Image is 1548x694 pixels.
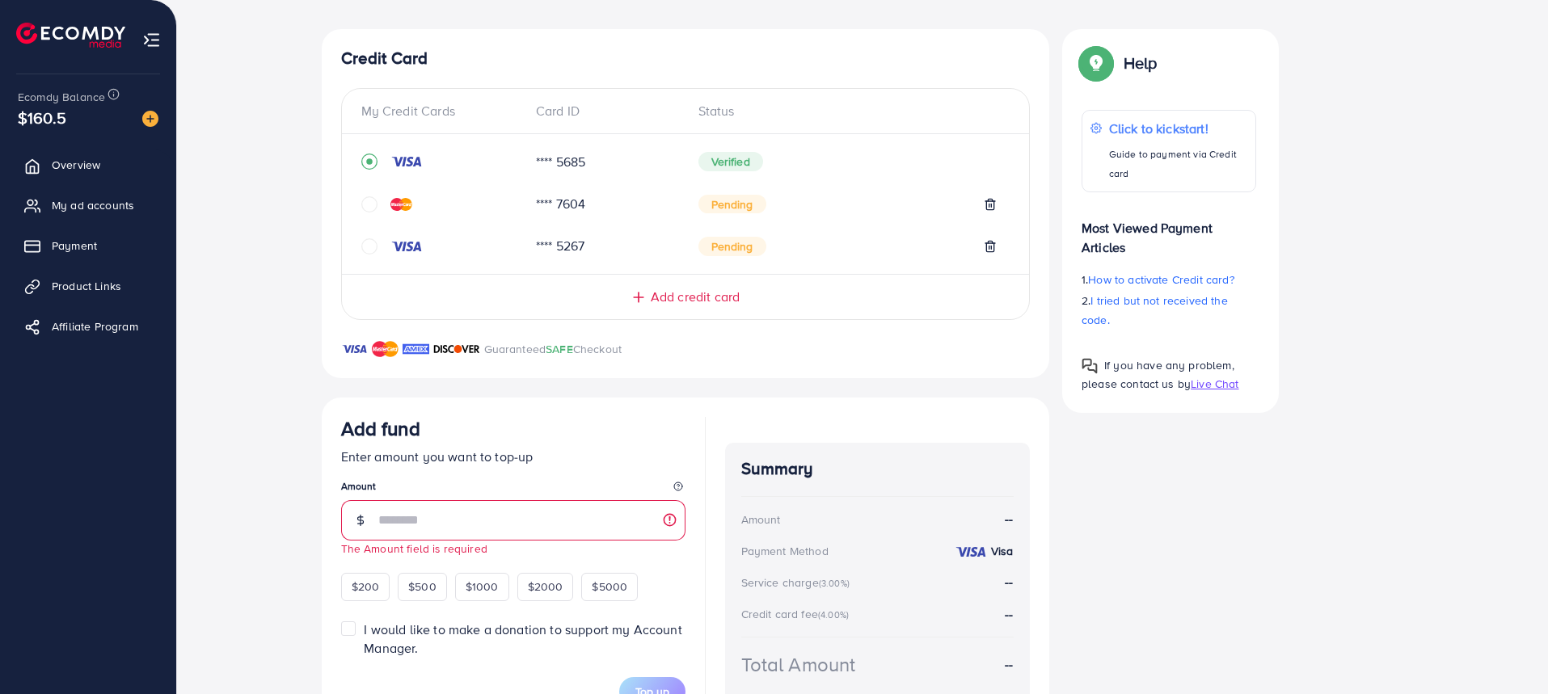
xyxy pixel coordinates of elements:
div: Payment Method [741,543,829,559]
a: Product Links [12,270,164,302]
div: Card ID [523,102,685,120]
span: Product Links [52,278,121,294]
a: Affiliate Program [12,310,164,343]
span: How to activate Credit card? [1088,271,1234,288]
iframe: Chat [1479,621,1536,682]
img: credit [390,198,412,211]
p: 2. [1082,291,1256,330]
span: Overview [52,157,100,173]
p: Guide to payment via Credit card [1108,145,1246,183]
legend: Amount [341,479,685,499]
img: credit [390,155,423,168]
img: Popup guide [1082,358,1098,374]
img: brand [372,339,399,359]
img: brand [433,339,480,359]
span: $200 [352,578,380,595]
span: $500 [408,578,437,595]
span: Ecomdy Balance [18,89,105,105]
span: Affiliate Program [52,318,138,334]
img: brand [403,339,429,359]
img: credit [955,545,987,558]
span: $160.5 [18,106,66,129]
h3: Add fund [341,417,420,440]
a: Overview [12,149,164,181]
strong: Visa [991,543,1014,559]
p: Most Viewed Payment Articles [1082,205,1256,257]
img: logo [16,23,125,48]
a: Payment [12,229,164,262]
small: The Amount field is required [341,540,487,556]
p: Enter amount you want to top-up [341,447,685,466]
span: $2000 [528,578,563,595]
p: Guaranteed Checkout [484,339,622,359]
div: Credit card fee [741,606,854,622]
span: Verified [698,152,763,171]
div: Amount [741,511,781,528]
span: Live Chat [1191,376,1238,392]
span: $5000 [592,578,627,595]
div: Total Amount [741,650,856,679]
div: My Credit Cards [361,102,524,120]
div: Service charge [741,574,854,591]
span: SAFE [546,341,573,357]
span: Add credit card [651,288,740,306]
p: Click to kickstart! [1108,119,1246,138]
p: 1. [1082,270,1256,289]
strong: -- [1005,655,1013,674]
span: I would like to make a donation to support my Account Manager. [364,620,681,657]
span: Pending [698,237,766,256]
img: brand [341,339,368,359]
small: (4.00%) [818,608,849,621]
img: image [142,111,158,127]
small: (3.00%) [819,577,850,590]
p: Help [1124,53,1158,73]
span: My ad accounts [52,197,134,213]
span: If you have any problem, please contact us by [1082,357,1234,392]
strong: -- [1005,573,1013,591]
strong: -- [1005,605,1013,623]
img: Popup guide [1082,48,1111,78]
div: Status [685,102,1010,120]
span: Payment [52,238,97,254]
svg: circle [361,196,378,212]
strong: -- [1005,510,1013,528]
h4: Credit Card [341,48,1030,69]
span: $1000 [466,578,499,595]
a: My ad accounts [12,189,164,221]
span: Pending [698,195,766,214]
h4: Summary [741,459,1014,479]
img: credit [390,240,423,253]
img: menu [142,31,161,49]
svg: record circle [361,154,378,170]
span: I tried but not received the code. [1082,292,1228,328]
svg: circle [361,238,378,254]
